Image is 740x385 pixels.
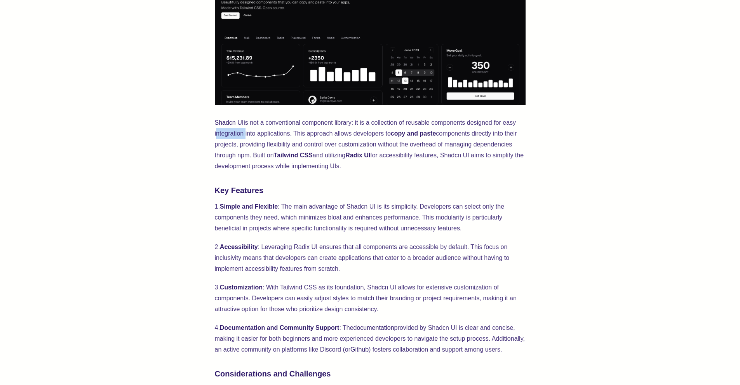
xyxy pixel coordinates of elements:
[220,203,278,210] strong: Simple and Flexible
[215,201,526,234] p: 1. : The main advantage of Shadcn UI is its simplicity. Developers can select only the components...
[220,244,258,250] strong: Accessibility
[220,284,263,291] strong: Customization
[353,324,394,331] a: documentation
[215,368,526,380] h3: Considerations and Challenges
[215,117,526,172] p: is not a conventional component library: it is a collection of reusable components designed for e...
[215,282,526,315] p: 3. : With Tailwind CSS as its foundation, Shadcn UI allows for extensive customization of compone...
[391,130,436,137] strong: copy and paste
[345,152,370,159] strong: Radix UI
[215,119,244,126] a: Shadcn UI
[215,184,526,197] h3: Key Features
[215,242,526,274] p: 2. : Leveraging Radix UI ensures that all components are accessible by default. This focus on inc...
[215,322,526,355] p: 4. : The provided by Shadcn UI is clear and concise, making it easier for both beginners and more...
[350,346,369,353] a: Github
[274,152,313,159] strong: Tailwind CSS
[220,324,340,331] strong: Documentation and Community Support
